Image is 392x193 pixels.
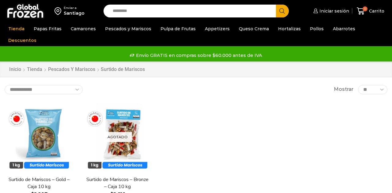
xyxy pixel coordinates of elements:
[334,86,353,93] span: Mostrar
[9,66,21,73] a: Inicio
[9,66,145,73] nav: Breadcrumb
[55,6,64,16] img: address-field-icon.svg
[64,10,85,16] div: Santiago
[5,85,83,94] select: Pedido de la tienda
[355,4,386,18] a: 0 Carrito
[64,6,85,10] div: Enviar a
[31,23,65,35] a: Papas Fritas
[5,35,40,46] a: Descuentos
[330,23,358,35] a: Abarrotes
[27,66,43,73] a: Tienda
[367,8,384,14] span: Carrito
[276,5,289,17] button: Search button
[363,6,367,11] span: 0
[101,66,145,72] h1: Surtido de Mariscos
[48,66,96,73] a: Pescados y Mariscos
[307,23,327,35] a: Pollos
[202,23,233,35] a: Appetizers
[102,23,154,35] a: Pescados y Mariscos
[312,5,349,17] a: Iniciar sesión
[5,23,28,35] a: Tienda
[68,23,99,35] a: Camarones
[8,176,70,190] a: Surtido de Mariscos – Gold – Caja 10 kg
[275,23,304,35] a: Hortalizas
[236,23,272,35] a: Queso Crema
[318,8,349,14] span: Iniciar sesión
[157,23,199,35] a: Pulpa de Frutas
[86,176,149,190] a: Surtido de Mariscos – Bronze – Caja 10 kg
[103,132,132,142] p: Agotado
